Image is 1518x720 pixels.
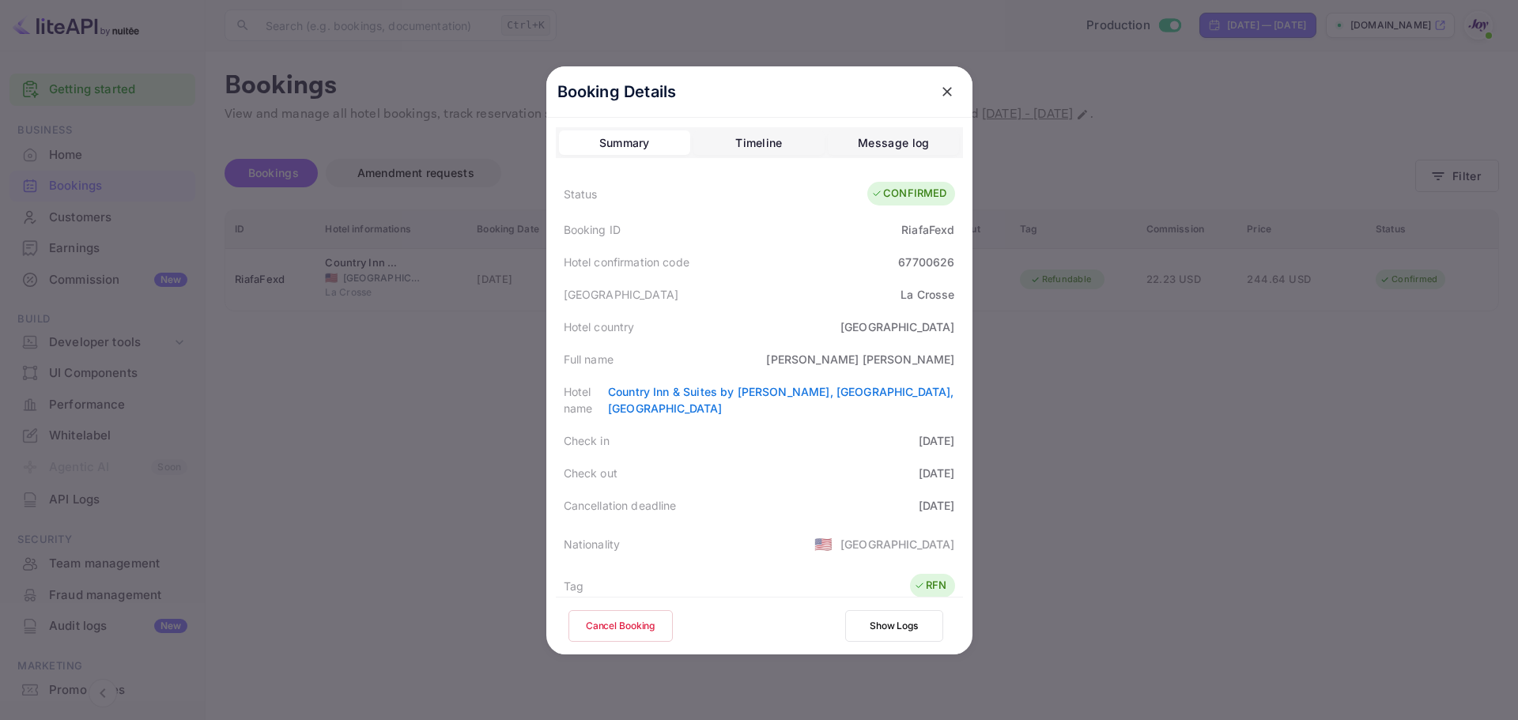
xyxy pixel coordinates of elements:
span: United States [814,530,833,558]
button: Cancel Booking [568,610,673,642]
div: Timeline [735,134,782,153]
div: [DATE] [919,497,955,514]
div: [GEOGRAPHIC_DATA] [840,536,955,552]
div: La Crosse [901,286,954,303]
div: Status [564,186,598,202]
div: Tag [564,578,583,594]
div: Cancellation deadline [564,497,677,514]
div: [DATE] [919,432,955,449]
div: Check out [564,465,617,481]
div: RFN [914,578,946,594]
button: close [933,77,961,106]
button: Timeline [693,130,825,156]
div: Hotel confirmation code [564,254,689,270]
div: [GEOGRAPHIC_DATA] [840,319,955,335]
div: Check in [564,432,610,449]
button: Summary [559,130,690,156]
div: Summary [599,134,650,153]
button: Message log [828,130,959,156]
div: Booking ID [564,221,621,238]
button: Show Logs [845,610,943,642]
a: Country Inn & Suites by [PERSON_NAME], [GEOGRAPHIC_DATA], [GEOGRAPHIC_DATA] [608,385,954,415]
div: Hotel name [564,383,608,417]
div: Message log [858,134,929,153]
div: RiafaFexd [901,221,954,238]
div: Full name [564,351,614,368]
p: Booking Details [557,80,677,104]
div: Nationality [564,536,621,552]
div: Hotel country [564,319,635,335]
div: [GEOGRAPHIC_DATA] [564,286,679,303]
div: [DATE] [919,465,955,481]
div: 67700626 [898,254,954,270]
div: CONFIRMED [871,186,946,202]
div: [PERSON_NAME] [PERSON_NAME] [766,351,954,368]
